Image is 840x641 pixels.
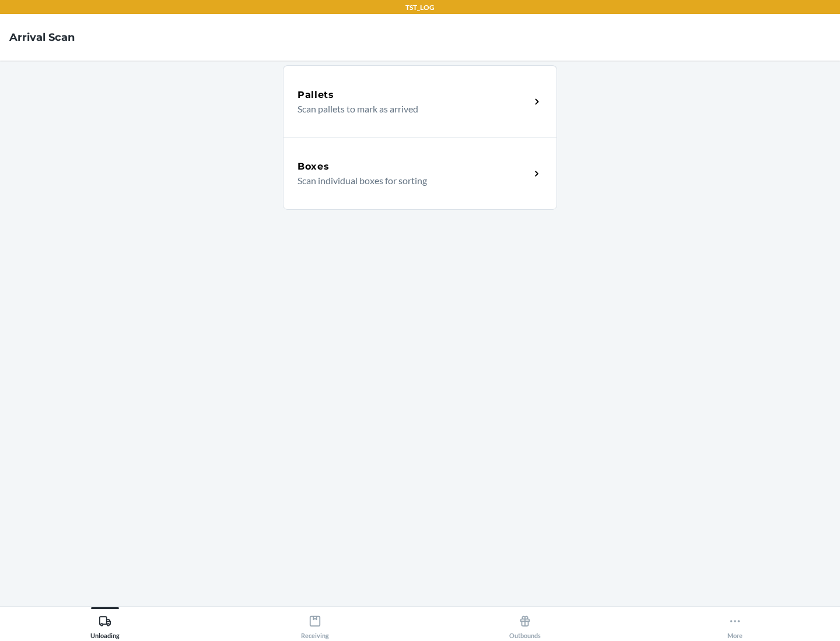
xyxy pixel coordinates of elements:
div: Unloading [90,610,120,639]
div: More [727,610,743,639]
p: Scan individual boxes for sorting [297,174,521,188]
h4: Arrival Scan [9,30,75,45]
button: Outbounds [420,607,630,639]
h5: Boxes [297,160,330,174]
div: Outbounds [509,610,541,639]
a: BoxesScan individual boxes for sorting [283,138,557,210]
p: Scan pallets to mark as arrived [297,102,521,116]
div: Receiving [301,610,329,639]
p: TST_LOG [405,2,435,13]
a: PalletsScan pallets to mark as arrived [283,65,557,138]
button: More [630,607,840,639]
h5: Pallets [297,88,334,102]
button: Receiving [210,607,420,639]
